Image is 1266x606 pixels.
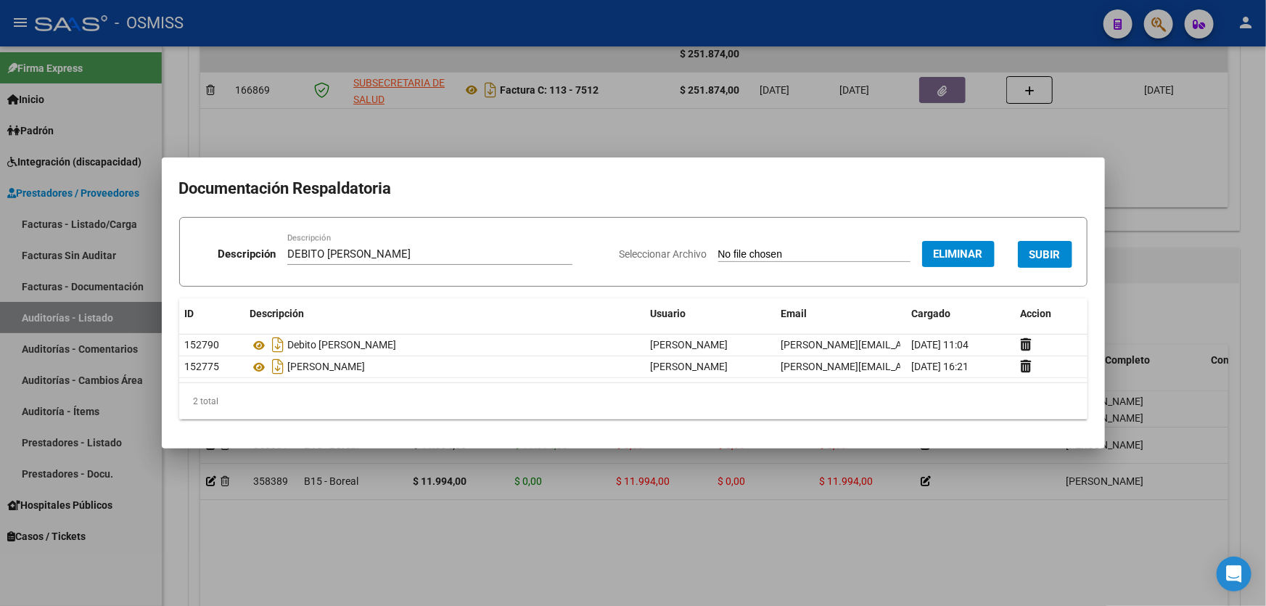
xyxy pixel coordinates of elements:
[250,355,639,378] div: [PERSON_NAME]
[912,308,951,319] span: Cargado
[651,308,686,319] span: Usuario
[179,298,244,329] datatable-header-cell: ID
[651,361,728,372] span: [PERSON_NAME]
[185,308,194,319] span: ID
[269,333,288,356] i: Descargar documento
[781,361,1098,372] span: [PERSON_NAME][EMAIL_ADDRESS][PERSON_NAME][DOMAIN_NAME]
[179,175,1088,202] h2: Documentación Respaldatoria
[185,339,220,351] span: 152790
[244,298,645,329] datatable-header-cell: Descripción
[651,339,728,351] span: [PERSON_NAME]
[620,248,707,260] span: Seleccionar Archivo
[1021,308,1052,319] span: Accion
[781,339,1098,351] span: [PERSON_NAME][EMAIL_ADDRESS][PERSON_NAME][DOMAIN_NAME]
[645,298,776,329] datatable-header-cell: Usuario
[218,246,276,263] p: Descripción
[912,339,969,351] span: [DATE] 11:04
[179,383,1088,419] div: 2 total
[906,298,1015,329] datatable-header-cell: Cargado
[250,308,305,319] span: Descripción
[922,241,995,267] button: Eliminar
[269,355,288,378] i: Descargar documento
[1217,557,1251,591] div: Open Intercom Messenger
[250,333,639,356] div: Debito [PERSON_NAME]
[185,361,220,372] span: 152775
[912,361,969,372] span: [DATE] 16:21
[776,298,906,329] datatable-header-cell: Email
[781,308,807,319] span: Email
[934,247,983,261] span: Eliminar
[1029,248,1061,261] span: SUBIR
[1018,241,1072,268] button: SUBIR
[1015,298,1088,329] datatable-header-cell: Accion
